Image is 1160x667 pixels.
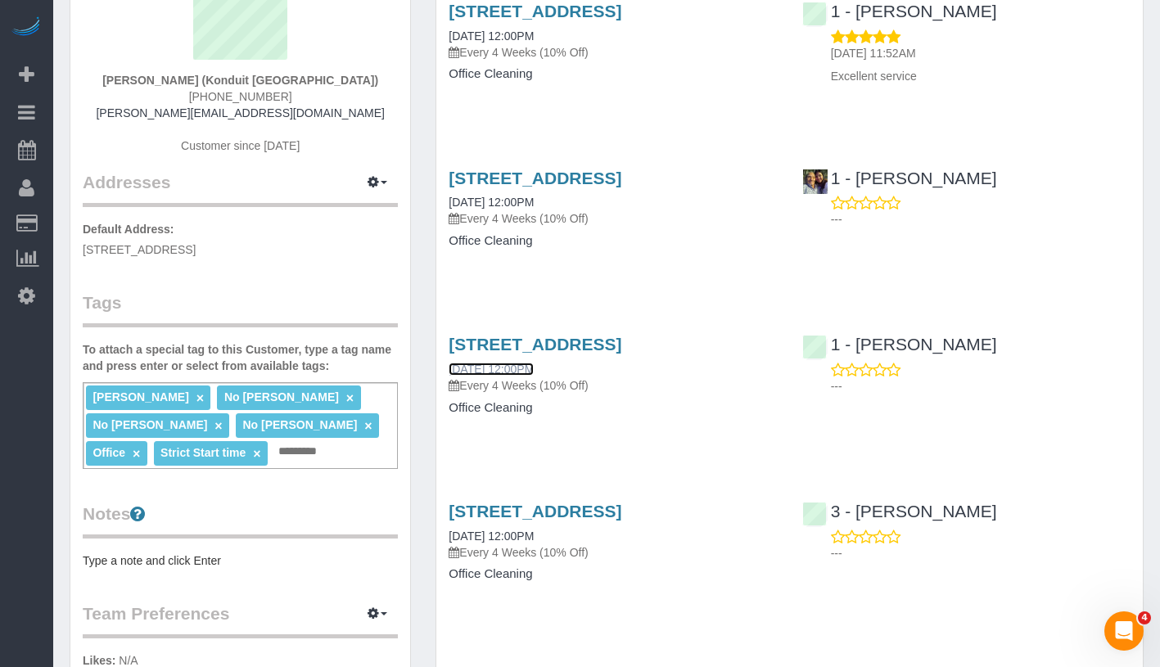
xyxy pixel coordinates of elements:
span: [STREET_ADDRESS] [83,243,196,256]
span: [PHONE_NUMBER] [189,90,292,103]
a: 1 - [PERSON_NAME] [802,2,997,20]
a: [PERSON_NAME][EMAIL_ADDRESS][DOMAIN_NAME] [96,106,384,119]
a: [STREET_ADDRESS] [449,2,621,20]
h4: Office Cleaning [449,401,777,415]
a: × [346,391,354,405]
a: [STREET_ADDRESS] [449,502,621,521]
h4: Office Cleaning [449,567,777,581]
span: 4 [1138,611,1151,624]
legend: Tags [83,291,398,327]
a: × [133,447,140,461]
a: × [364,419,372,433]
span: N/A [119,654,138,667]
a: [DATE] 12:00PM [449,363,534,376]
p: Every 4 Weeks (10% Off) [449,210,777,227]
p: Excellent service [831,68,1131,84]
a: [DATE] 12:00PM [449,530,534,543]
a: × [196,391,204,405]
iframe: Intercom live chat [1104,611,1144,651]
a: 1 - [PERSON_NAME] [802,335,997,354]
a: 1 - [PERSON_NAME] [802,169,997,187]
span: Office [93,446,125,459]
span: No [PERSON_NAME] [242,418,357,431]
a: [STREET_ADDRESS] [449,169,621,187]
span: [PERSON_NAME] [93,390,188,403]
p: [DATE] 11:52AM [831,45,1131,61]
p: --- [831,378,1131,394]
a: [DATE] 12:00PM [449,29,534,43]
a: × [214,419,222,433]
pre: Type a note and click Enter [83,552,398,569]
img: Automaid Logo [10,16,43,39]
h4: Office Cleaning [449,67,777,81]
legend: Team Preferences [83,602,398,638]
label: Default Address: [83,221,174,237]
span: No [PERSON_NAME] [93,418,207,431]
p: Every 4 Weeks (10% Off) [449,544,777,561]
span: Strict Start time [160,446,246,459]
p: --- [831,545,1131,561]
a: [DATE] 12:00PM [449,196,534,209]
a: [STREET_ADDRESS] [449,335,621,354]
p: Every 4 Weeks (10% Off) [449,44,777,61]
p: --- [831,211,1131,228]
p: Every 4 Weeks (10% Off) [449,377,777,394]
img: 1 - Xiomara Inga [803,169,828,194]
strong: [PERSON_NAME] (Konduit [GEOGRAPHIC_DATA]) [102,74,378,87]
a: 3 - [PERSON_NAME] [802,502,997,521]
h4: Office Cleaning [449,234,777,248]
span: No [PERSON_NAME] [224,390,339,403]
span: Customer since [DATE] [181,139,300,152]
legend: Notes [83,502,398,539]
a: × [253,447,260,461]
label: To attach a special tag to this Customer, type a tag name and press enter or select from availabl... [83,341,398,374]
